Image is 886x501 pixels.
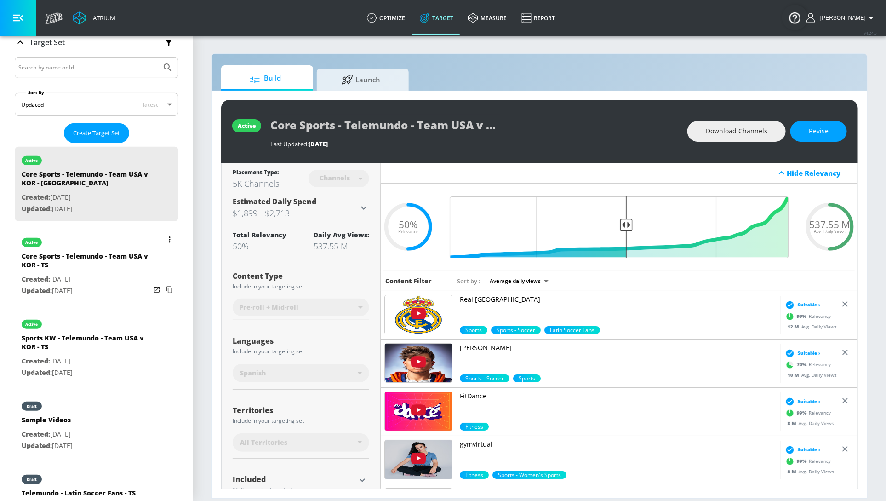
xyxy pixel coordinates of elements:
[809,126,829,137] span: Revise
[460,326,487,334] div: 99.0%
[460,295,777,304] p: Real [GEOGRAPHIC_DATA]
[385,295,452,334] img: UUWV3obpZVGgJ3j9FVhEjF2Q
[314,241,369,252] div: 537.55 M
[27,404,37,409] div: draft
[22,170,150,192] div: Core Sports - Telemundo - Team USA v KOR - [GEOGRAPHIC_DATA]
[22,368,52,377] span: Updated:
[460,423,489,431] div: 99.0%
[706,126,767,137] span: Download Channels
[233,230,286,239] div: Total Relevancy
[513,374,541,382] div: 70.0%
[485,275,552,287] div: Average daily views
[233,272,369,280] div: Content Type
[143,101,158,109] span: latest
[233,168,279,178] div: Placement Type:
[230,67,300,89] span: Build
[15,392,178,458] div: draftSample VideosCreated:[DATE]Updated:[DATE]
[385,344,452,382] img: UUHYTbWCyso-kHsE9IqpW6fw
[457,277,480,285] span: Sort by
[239,303,298,312] span: Pre-roll + Mid-roll
[798,301,820,308] span: Suitable ›
[460,423,489,431] span: Fitness
[783,300,820,310] div: Suitable ›
[687,121,786,142] button: Download Channels
[238,122,256,130] div: active
[788,420,799,426] span: 8 M
[22,441,52,450] span: Updated:
[460,392,777,423] a: FitDance
[22,203,150,215] p: [DATE]
[385,392,452,431] img: UUl_AQeO6ynSDRSjclc1e16Q
[22,429,73,440] p: [DATE]
[309,140,328,148] span: [DATE]
[788,323,801,330] span: 12 M
[783,310,831,323] div: Relevancy
[412,1,461,35] a: Target
[797,313,809,320] span: 99 %
[15,27,178,58] div: Target Set
[460,343,777,374] a: [PERSON_NAME]
[233,284,369,289] div: Include in your targeting set
[64,123,129,143] button: Create Target Set
[492,471,566,479] span: Sports - Women's Sports
[783,468,834,475] div: Avg. Daily Views
[150,283,163,296] button: Open in new window
[460,374,509,382] span: Sports - Soccer
[240,438,287,447] span: All Territories
[26,240,38,245] div: active
[788,468,799,475] span: 8 M
[22,252,150,274] div: Core Sports - Telemundo - Team USA v KOR - TS
[797,361,809,368] span: 70 %
[22,415,73,429] div: Sample Videos
[233,487,355,493] div: 16 Categories Included
[797,409,809,416] span: 99 %
[814,230,846,234] span: Avg. Daily Views
[360,1,412,35] a: optimize
[783,358,831,372] div: Relevancy
[22,285,150,297] p: [DATE]
[797,458,809,465] span: 99 %
[460,440,777,471] a: gymvirtual
[790,121,847,142] button: Revise
[15,311,178,385] div: activeSports KW - Telemundo - Team USA v KOR - TSCreated:[DATE]Updated:[DATE]
[314,230,369,239] div: Daily Avg Views:
[783,455,831,468] div: Relevancy
[163,283,176,296] button: Copy Targeting Set Link
[491,326,541,334] div: 99.0%
[445,196,793,258] input: Final Threshold
[15,229,178,303] div: activeCore Sports - Telemundo - Team USA v KOR - TSCreated:[DATE]Updated:[DATE]
[233,476,355,483] div: Included
[817,15,866,21] span: login as: rebecca.streightiff@zefr.com
[798,350,820,357] span: Suitable ›
[381,163,857,184] div: Hide Relevancy
[385,276,432,285] h6: Content Filter
[460,488,777,497] p: MetabolismoTV
[22,367,150,379] p: [DATE]
[27,477,37,482] div: draft
[22,357,50,365] span: Created:
[460,471,489,479] span: Fitness
[544,326,600,334] span: Latin Soccer Fans
[240,369,266,378] span: Spanish
[326,69,396,91] span: Launch
[783,445,820,455] div: Suitable ›
[798,446,820,453] span: Suitable ›
[385,440,452,479] img: UUfwP2H1CDJvssk6g2pm8EgA
[73,11,115,25] a: Atrium
[22,286,52,295] span: Updated:
[460,326,487,334] span: Sports
[89,14,115,22] div: Atrium
[782,5,808,30] button: Open Resource Center
[492,471,566,479] div: 70.0%
[21,101,44,109] div: Updated
[783,397,820,406] div: Suitable ›
[864,30,877,35] span: v 4.24.0
[460,392,777,401] p: FitDance
[233,418,369,424] div: Include in your targeting set
[460,440,777,449] p: gymvirtual
[22,193,50,202] span: Created:
[783,349,820,358] div: Suitable ›
[513,374,541,382] span: Sports
[26,158,38,163] div: active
